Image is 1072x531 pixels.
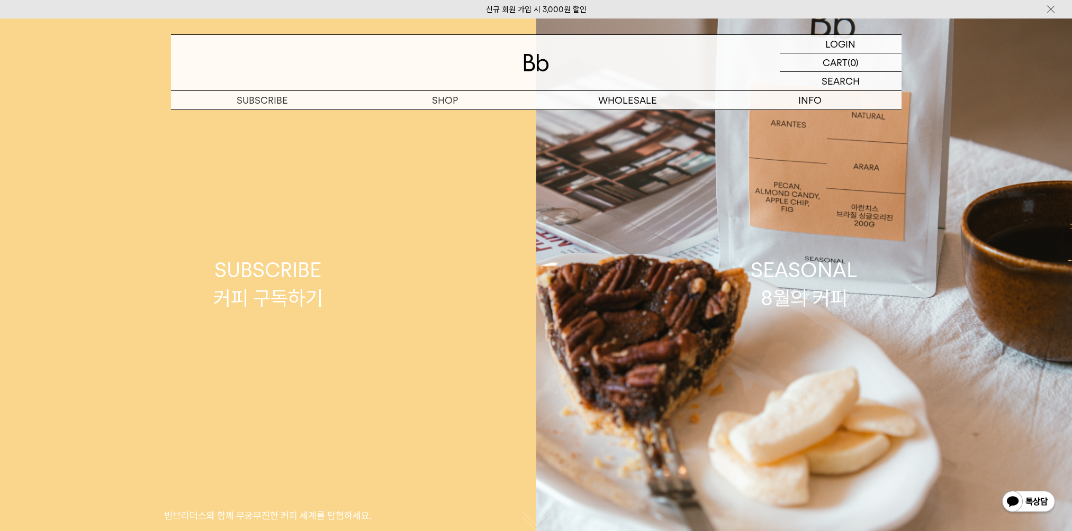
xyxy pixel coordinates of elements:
a: CART (0) [780,53,902,72]
p: CART [823,53,848,71]
div: SUBSCRIBE 커피 구독하기 [213,256,323,312]
p: SEARCH [822,72,860,90]
p: (0) [848,53,859,71]
a: LOGIN [780,35,902,53]
p: INFO [719,91,902,109]
div: SEASONAL 8월의 커피 [751,256,858,312]
p: WHOLESALE [536,91,719,109]
p: LOGIN [825,35,855,53]
img: 카카오톡 채널 1:1 채팅 버튼 [1001,490,1056,515]
img: 로고 [524,54,549,71]
a: 신규 회원 가입 시 3,000원 할인 [486,5,587,14]
a: SHOP [354,91,536,109]
a: SUBSCRIBE [171,91,354,109]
